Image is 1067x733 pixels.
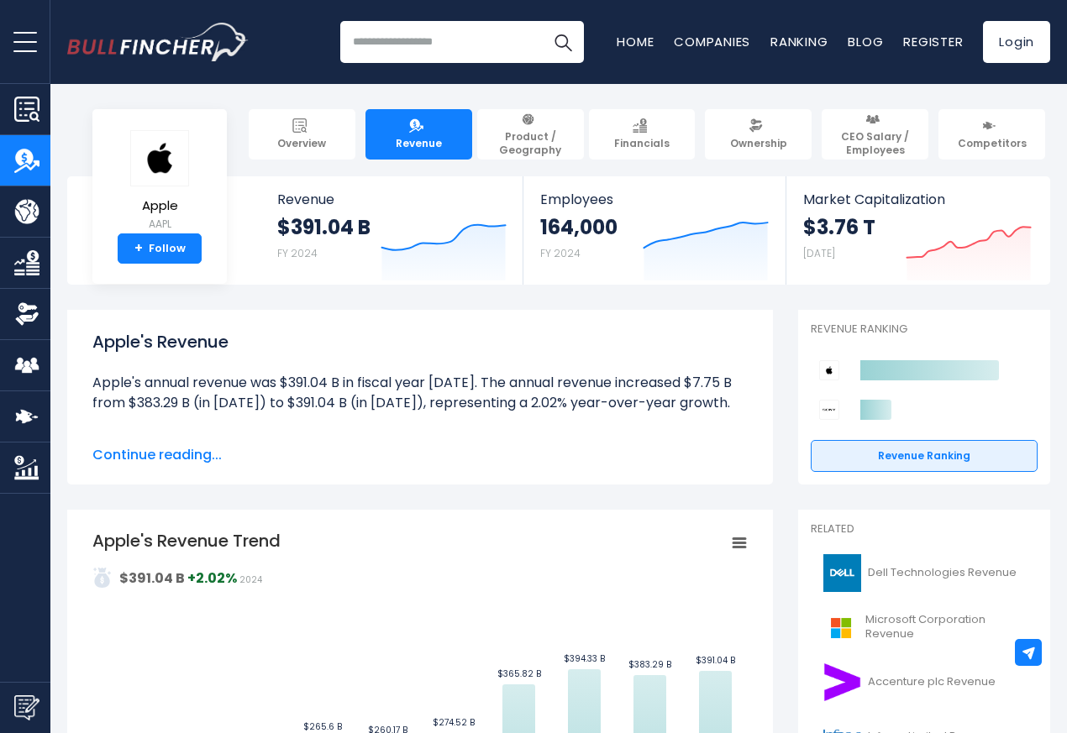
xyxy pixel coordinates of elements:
[617,33,654,50] a: Home
[130,217,189,232] small: AAPL
[564,652,605,665] text: $394.33 B
[92,329,748,354] h1: Apple's Revenue
[67,23,249,61] img: Bullfincher logo
[811,605,1038,651] a: Microsoft Corporation Revenue
[277,191,507,207] span: Revenue
[829,130,921,156] span: CEO Salary / Employees
[983,21,1050,63] a: Login
[92,433,748,494] li: Apple's quarterly revenue was $94.04 B in the quarter ending [DATE]. The quarterly revenue increa...
[187,568,237,588] strong: +2.02%
[848,33,883,50] a: Blog
[821,663,863,701] img: ACN logo
[589,109,696,160] a: Financials
[92,568,113,588] img: addasd
[485,130,576,156] span: Product / Geography
[540,191,768,207] span: Employees
[821,609,860,647] img: MSFT logo
[497,668,541,680] text: $365.82 B
[540,246,581,260] small: FY 2024
[303,720,342,733] text: $265.6 B
[938,109,1045,160] a: Competitors
[803,214,875,240] strong: $3.76 T
[365,109,472,160] a: Revenue
[628,658,671,671] text: $383.29 B
[260,176,523,285] a: Revenue $391.04 B FY 2024
[523,176,785,285] a: Employees 164,000 FY 2024
[730,137,787,150] span: Ownership
[92,529,281,552] tspan: Apple's Revenue Trend
[674,33,750,50] a: Companies
[770,33,828,50] a: Ranking
[614,137,670,150] span: Financials
[542,21,584,63] button: Search
[540,214,618,240] strong: 164,000
[92,373,748,413] li: Apple's annual revenue was $391.04 B in fiscal year [DATE]. The annual revenue increased $7.75 B ...
[239,573,262,586] span: 2024
[118,233,202,264] a: +Follow
[130,199,189,213] span: Apple
[819,400,839,420] img: Sony Group Corporation competitors logo
[811,322,1038,337] p: Revenue Ranking
[811,440,1038,472] a: Revenue Ranking
[119,568,185,588] strong: $391.04 B
[67,23,248,61] a: Go to homepage
[433,716,475,729] text: $274.52 B
[819,360,839,380] img: Apple competitors logo
[822,109,928,160] a: CEO Salary / Employees
[129,129,190,234] a: Apple AAPL
[821,554,863,592] img: DELL logo
[803,246,835,260] small: [DATE]
[277,214,371,240] strong: $391.04 B
[396,137,442,150] span: Revenue
[811,659,1038,705] a: Accenture plc Revenue
[958,137,1027,150] span: Competitors
[277,246,318,260] small: FY 2024
[811,522,1038,537] p: Related
[696,654,735,667] text: $391.04 B
[786,176,1049,285] a: Market Capitalization $3.76 T [DATE]
[811,550,1038,596] a: Dell Technologies Revenue
[14,301,39,327] img: Ownership
[92,445,748,465] span: Continue reading...
[277,137,326,150] span: Overview
[477,109,584,160] a: Product / Geography
[903,33,963,50] a: Register
[249,109,355,160] a: Overview
[705,109,812,160] a: Ownership
[803,191,1032,207] span: Market Capitalization
[134,241,143,256] strong: +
